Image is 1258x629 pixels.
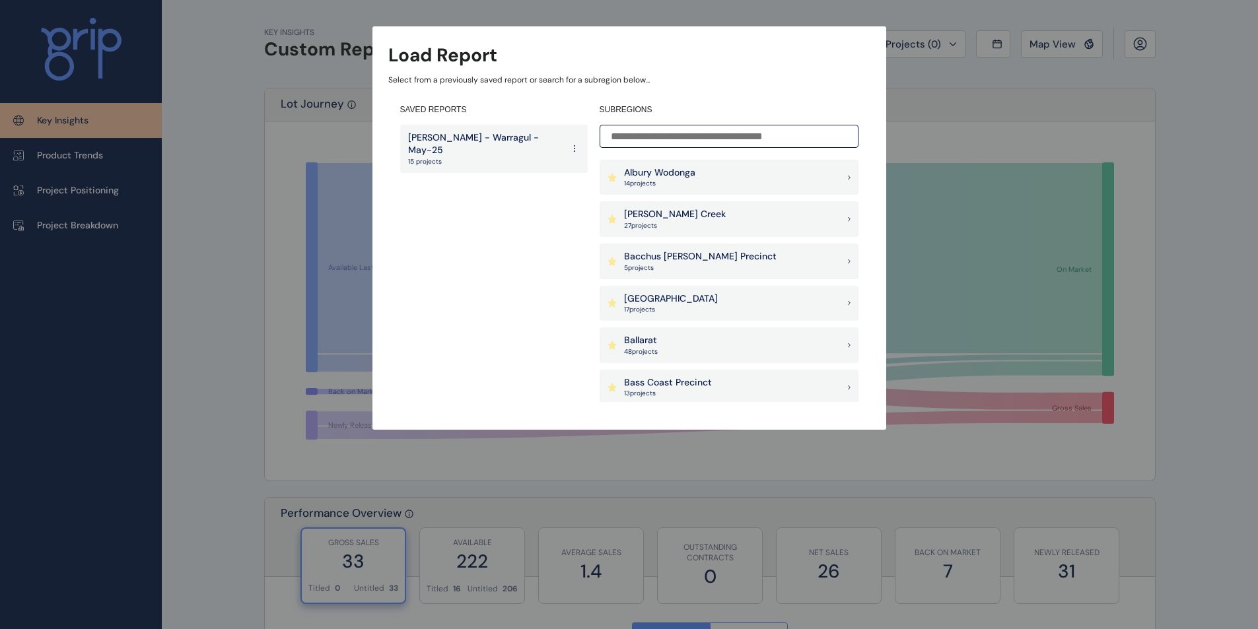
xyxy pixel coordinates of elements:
p: 48 project s [624,347,658,356]
h4: SUBREGIONS [600,104,858,116]
h4: SAVED REPORTS [400,104,588,116]
h3: Load Report [388,42,497,68]
p: 27 project s [624,221,726,230]
p: 13 project s [624,389,712,398]
p: Ballarat [624,334,658,347]
p: [PERSON_NAME] - Warragul - May-25 [408,131,563,157]
p: Select from a previously saved report or search for a subregion below... [388,75,870,86]
p: 17 project s [624,305,718,314]
p: 5 project s [624,263,777,273]
p: Bacchus [PERSON_NAME] Precinct [624,250,777,263]
p: 15 projects [408,157,563,166]
p: Albury Wodonga [624,166,695,180]
p: 14 project s [624,179,695,188]
p: [PERSON_NAME] Creek [624,208,726,221]
p: [GEOGRAPHIC_DATA] [624,292,718,306]
p: Bass Coast Precinct [624,376,712,389]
